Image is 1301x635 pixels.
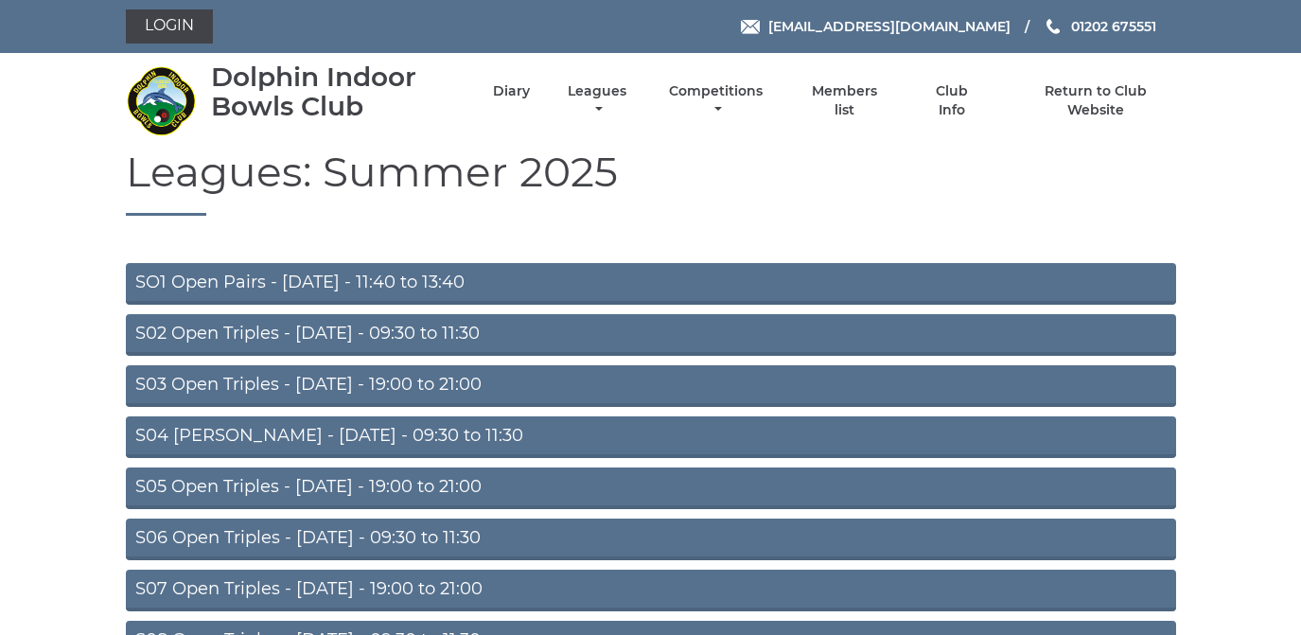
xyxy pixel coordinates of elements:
[126,263,1176,305] a: SO1 Open Pairs - [DATE] - 11:40 to 13:40
[126,416,1176,458] a: S04 [PERSON_NAME] - [DATE] - 09:30 to 11:30
[126,9,213,44] a: Login
[126,467,1176,509] a: S05 Open Triples - [DATE] - 19:00 to 21:00
[665,82,768,119] a: Competitions
[563,82,631,119] a: Leagues
[126,365,1176,407] a: S03 Open Triples - [DATE] - 19:00 to 21:00
[126,65,197,136] img: Dolphin Indoor Bowls Club
[126,149,1176,216] h1: Leagues: Summer 2025
[922,82,983,119] a: Club Info
[741,16,1011,37] a: Email [EMAIL_ADDRESS][DOMAIN_NAME]
[768,18,1011,35] span: [EMAIL_ADDRESS][DOMAIN_NAME]
[126,570,1176,611] a: S07 Open Triples - [DATE] - 19:00 to 21:00
[1046,19,1060,34] img: Phone us
[800,82,888,119] a: Members list
[1015,82,1175,119] a: Return to Club Website
[493,82,530,100] a: Diary
[211,62,460,121] div: Dolphin Indoor Bowls Club
[741,20,760,34] img: Email
[1071,18,1156,35] span: 01202 675551
[1044,16,1156,37] a: Phone us 01202 675551
[126,314,1176,356] a: S02 Open Triples - [DATE] - 09:30 to 11:30
[126,519,1176,560] a: S06 Open Triples - [DATE] - 09:30 to 11:30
